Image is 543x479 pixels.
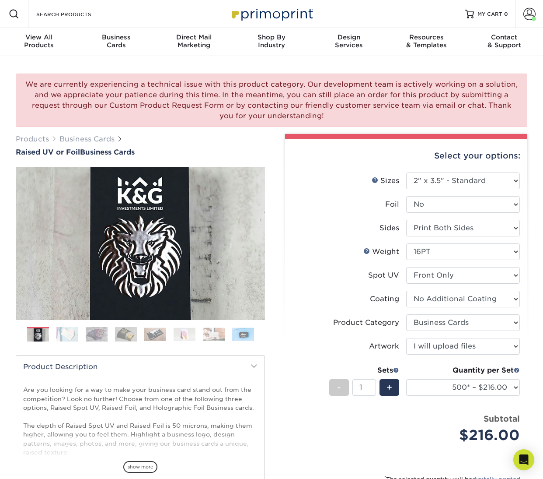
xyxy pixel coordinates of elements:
h2: Product Description [16,356,265,378]
img: Business Cards 04 [115,327,137,342]
div: Sizes [372,176,399,186]
img: Business Cards 06 [174,328,195,341]
div: Weight [363,247,399,257]
input: SEARCH PRODUCTS..... [35,9,121,19]
div: Coating [370,294,399,304]
span: Shop By [233,33,310,41]
span: Resources [388,33,465,41]
div: We are currently experiencing a technical issue with this product category. Our development team ... [16,74,527,127]
div: Sets [329,365,399,376]
a: BusinessCards [77,28,155,56]
div: & Templates [388,33,465,49]
img: Business Cards 07 [203,328,225,341]
span: MY CART [477,11,502,18]
div: Services [310,33,388,49]
a: Raised UV or FoilBusiness Cards [16,148,265,156]
a: DesignServices [310,28,388,56]
div: & Support [466,33,543,49]
span: Contact [466,33,543,41]
span: Direct Mail [155,33,233,41]
div: Marketing [155,33,233,49]
img: Business Cards 01 [27,324,49,346]
img: Business Cards 08 [232,328,254,341]
div: Select your options: [292,139,520,173]
span: Business [77,33,155,41]
div: Product Category [333,317,399,328]
span: Design [310,33,388,41]
div: Open Intercom Messenger [513,449,534,470]
a: Business Cards [59,135,115,143]
div: $216.00 [413,425,520,446]
img: Business Cards 03 [86,327,108,342]
div: Foil [385,199,399,210]
div: Sides [379,223,399,233]
span: Raised UV or Foil [16,148,80,156]
img: Business Cards 05 [144,328,166,341]
span: show more [123,461,157,473]
div: Quantity per Set [406,365,520,376]
div: Artwork [369,341,399,352]
img: Business Cards 02 [56,327,78,342]
img: Raised UV or Foil 01 [16,119,265,368]
img: Primoprint [228,4,315,23]
a: Direct MailMarketing [155,28,233,56]
a: Resources& Templates [388,28,465,56]
div: Cards [77,33,155,49]
h1: Business Cards [16,148,265,156]
a: Products [16,135,49,143]
span: + [386,381,392,394]
a: Contact& Support [466,28,543,56]
a: Shop ByIndustry [233,28,310,56]
span: 0 [504,11,508,17]
div: Industry [233,33,310,49]
div: Spot UV [368,270,399,281]
iframe: Google Customer Reviews [2,452,74,476]
span: - [337,381,341,394]
strong: Subtotal [484,414,520,423]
